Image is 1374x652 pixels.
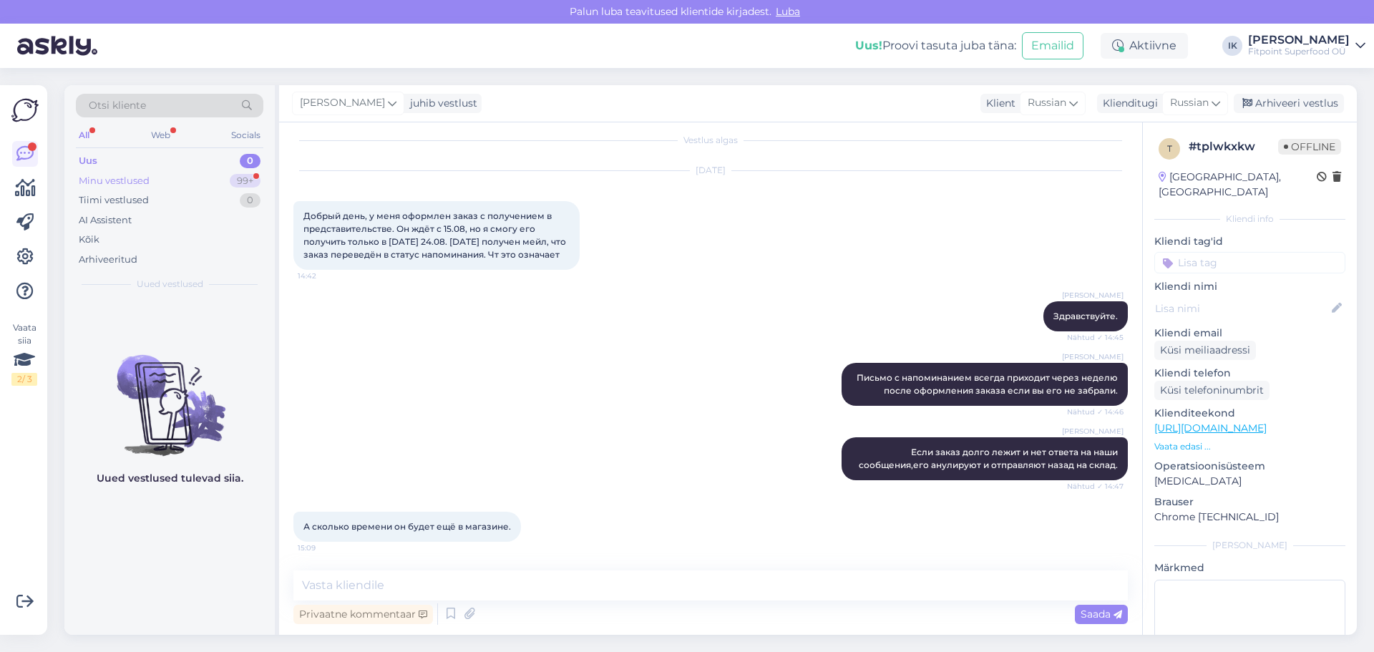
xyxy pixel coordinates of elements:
div: Aktiivne [1101,33,1188,59]
span: [PERSON_NAME] [300,95,385,111]
div: Arhiveeri vestlus [1234,94,1344,113]
p: Kliendi tag'id [1154,234,1345,249]
div: Küsi meiliaadressi [1154,341,1256,360]
div: # tplwkxkw [1189,138,1278,155]
span: [PERSON_NAME] [1062,351,1124,362]
span: Luba [771,5,804,18]
div: Tiimi vestlused [79,193,149,208]
span: Otsi kliente [89,98,146,113]
span: Nähtud ✓ 14:47 [1067,481,1124,492]
input: Lisa tag [1154,252,1345,273]
span: Если заказ долго лежит и нет ответа на наши сообщения,его анулируют и отправляют назад на склад. [859,447,1120,470]
p: Operatsioonisüsteem [1154,459,1345,474]
div: Fitpoint Superfood OÜ [1248,46,1350,57]
button: Emailid [1022,32,1083,59]
span: Письмо с напоминанием всегда приходит через неделю после оформления заказа если вы его не забрали. [857,372,1120,396]
div: [GEOGRAPHIC_DATA], [GEOGRAPHIC_DATA] [1159,170,1317,200]
span: [PERSON_NAME] [1062,426,1124,437]
div: All [76,126,92,145]
b: Uus! [855,39,882,52]
span: [PERSON_NAME] [1062,290,1124,301]
div: Vaata siia [11,321,37,386]
div: 99+ [230,174,260,188]
div: Socials [228,126,263,145]
div: Küsi telefoninumbrit [1154,381,1270,400]
span: Uued vestlused [137,278,203,291]
div: Vestlus algas [293,134,1128,147]
span: Nähtud ✓ 14:45 [1067,332,1124,343]
div: Privaatne kommentaar [293,605,433,624]
div: 0 [240,193,260,208]
div: Kliendi info [1154,213,1345,225]
span: А сколько времени он будет ещё в магазине. [303,521,511,532]
p: Klienditeekond [1154,406,1345,421]
div: Klienditugi [1097,96,1158,111]
span: Добрый день, у меня оформлен заказ с получением в представительстве. Он ждёт с 15.08, но я смогу ... [303,210,568,260]
p: Märkmed [1154,560,1345,575]
div: 2 / 3 [11,373,37,386]
a: [PERSON_NAME]Fitpoint Superfood OÜ [1248,34,1365,57]
div: Web [148,126,173,145]
img: Askly Logo [11,97,39,124]
div: juhib vestlust [404,96,477,111]
span: t [1167,143,1172,154]
a: [URL][DOMAIN_NAME] [1154,422,1267,434]
p: Kliendi nimi [1154,279,1345,294]
div: Minu vestlused [79,174,150,188]
span: Offline [1278,139,1341,155]
p: Uued vestlused tulevad siia. [97,471,243,486]
span: Nähtud ✓ 14:46 [1067,407,1124,417]
p: Vaata edasi ... [1154,440,1345,453]
span: Здравствуйте. [1053,311,1118,321]
span: Saada [1081,608,1122,621]
div: Uus [79,154,97,168]
div: [DATE] [293,164,1128,177]
input: Lisa nimi [1155,301,1329,316]
span: Russian [1170,95,1209,111]
span: 14:42 [298,271,351,281]
div: [PERSON_NAME] [1248,34,1350,46]
div: Klient [980,96,1015,111]
p: [MEDICAL_DATA] [1154,474,1345,489]
p: Kliendi telefon [1154,366,1345,381]
p: Kliendi email [1154,326,1345,341]
p: Brauser [1154,495,1345,510]
img: No chats [64,329,275,458]
div: IK [1222,36,1242,56]
div: [PERSON_NAME] [1154,539,1345,552]
div: AI Assistent [79,213,132,228]
span: Russian [1028,95,1066,111]
div: 0 [240,154,260,168]
span: 15:09 [298,542,351,553]
p: Chrome [TECHNICAL_ID] [1154,510,1345,525]
div: Kõik [79,233,99,247]
div: Arhiveeritud [79,253,137,267]
div: Proovi tasuta juba täna: [855,37,1016,54]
